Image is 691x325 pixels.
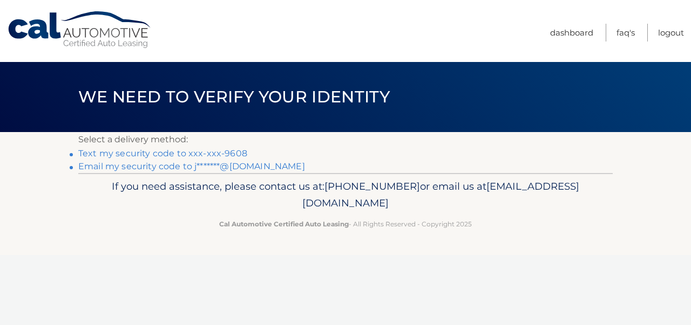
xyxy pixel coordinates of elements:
strong: Cal Automotive Certified Auto Leasing [219,220,349,228]
p: Select a delivery method: [78,132,613,147]
span: [PHONE_NUMBER] [324,180,420,192]
p: - All Rights Reserved - Copyright 2025 [85,218,606,230]
a: Cal Automotive [7,11,153,49]
span: We need to verify your identity [78,87,390,107]
a: FAQ's [617,24,635,42]
a: Email my security code to j*******@[DOMAIN_NAME] [78,161,305,171]
a: Text my security code to xxx-xxx-9608 [78,148,247,158]
p: If you need assistance, please contact us at: or email us at [85,178,606,212]
a: Logout [658,24,684,42]
a: Dashboard [550,24,593,42]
